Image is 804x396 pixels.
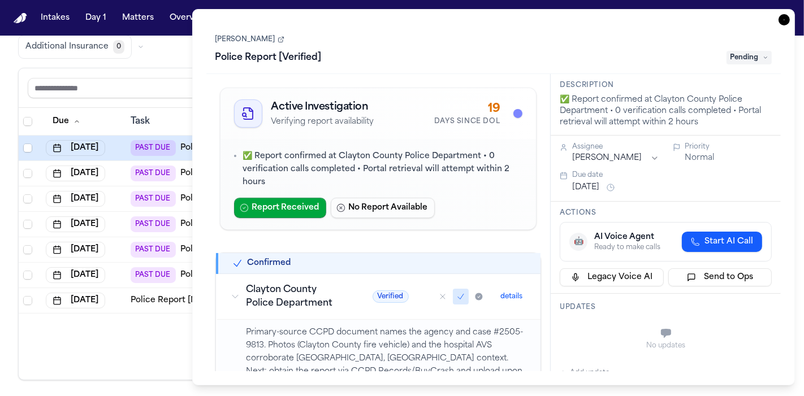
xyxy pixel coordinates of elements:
[247,283,345,310] h3: Clayton County Police Department
[434,117,500,126] div: Days Since DOL
[113,40,124,54] span: 0
[560,366,610,380] button: Add update
[560,94,772,128] div: ✅ Report confirmed at Clayton County Police Department • 0 verification calls completed • Portal ...
[118,8,158,28] button: Matters
[36,8,74,28] button: Intakes
[572,182,599,193] button: [DATE]
[572,142,659,151] div: Assignee
[14,13,27,24] a: Home
[18,35,132,59] button: Additional Insurance0
[572,171,772,180] div: Due date
[373,290,409,303] span: Verified
[257,8,288,28] button: Firms
[704,236,753,247] span: Start AI Call
[331,198,435,218] button: No Report Available
[574,236,583,247] span: 🤖
[46,293,105,308] button: [DATE]
[594,232,660,243] div: AI Voice Agent
[685,142,772,151] div: Priority
[81,8,111,28] button: Day 1
[560,81,772,90] h3: Description
[14,13,27,24] img: Finch Logo
[496,290,527,303] button: details
[165,8,213,28] button: Overview
[594,243,660,252] div: Ready to make calls
[668,268,772,286] button: Send to Ops
[234,198,326,218] button: Report Received
[211,49,326,67] h1: Police Report [Verified]
[247,327,528,391] p: Primary-source CCPD document names the agency and case #2505-9813. Photos (Clayton County fire ve...
[560,268,663,286] button: Legacy Voice AI
[560,341,772,350] div: No updates
[243,150,523,189] p: ✅ Report confirmed at Clayton County Police Department • 0 verification calls completed • Portal ...
[435,289,451,304] button: Mark as no report
[727,51,772,64] span: Pending
[471,289,487,304] button: Mark as received
[248,258,291,269] h2: Confirmed
[434,101,500,117] div: 19
[560,208,772,217] h3: Actions
[453,289,469,304] button: Mark as confirmed
[682,232,762,252] button: Start AI Call
[685,153,715,164] button: Normal
[604,181,617,194] button: Snooze task
[295,8,344,28] button: The Flock
[271,99,374,115] h2: Active Investigation
[25,41,109,53] span: Additional Insurance
[215,35,284,44] a: [PERSON_NAME]
[560,303,772,312] h3: Updates
[220,8,250,28] button: Tasks
[271,116,374,128] p: Verifying report availability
